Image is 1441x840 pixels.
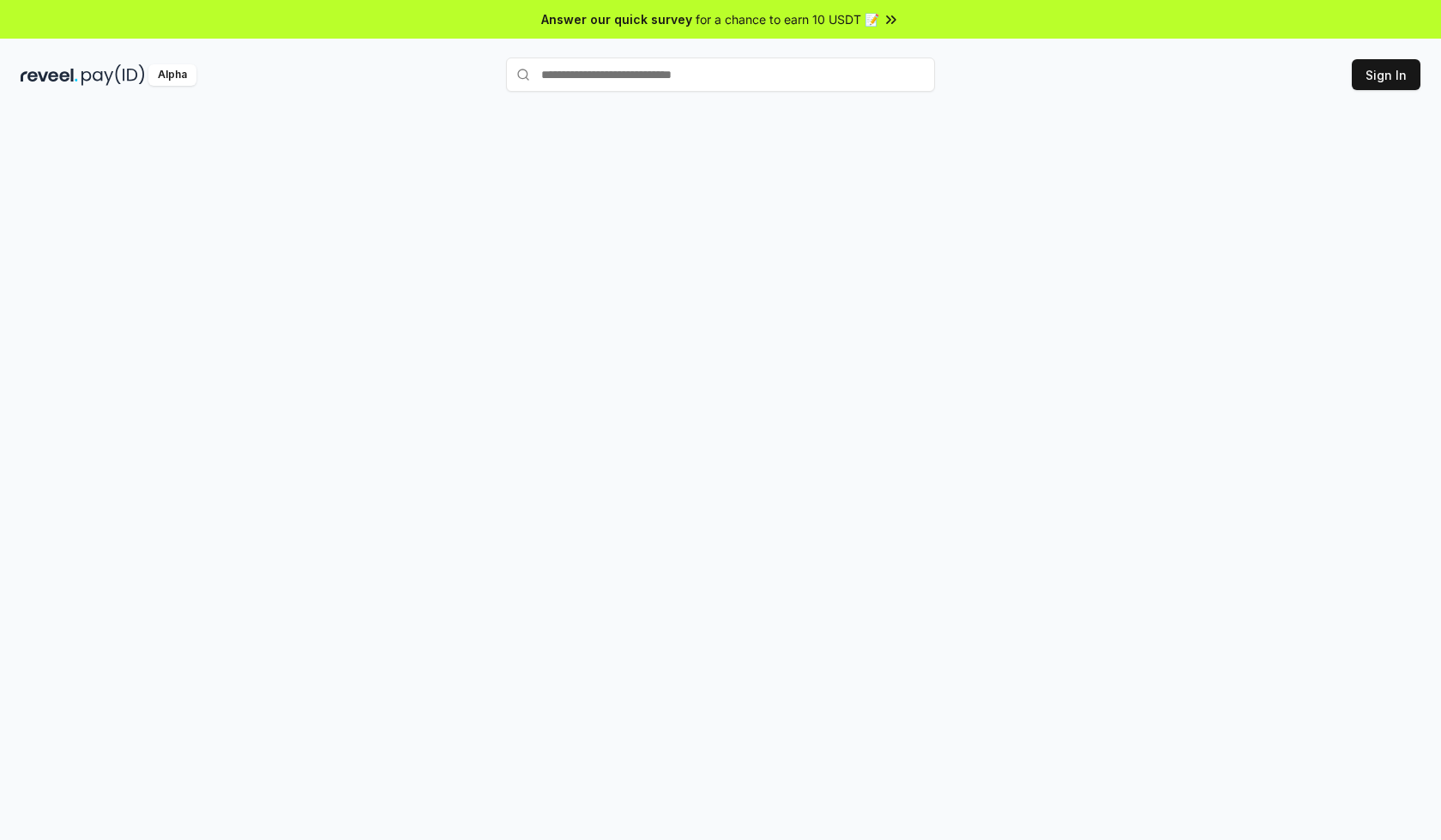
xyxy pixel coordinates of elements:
[1352,59,1420,90] button: Sign In
[21,64,78,86] img: reveel_dark
[541,10,692,28] span: Answer our quick survey
[148,64,196,86] div: Alpha
[81,64,145,86] img: pay_id
[696,10,879,28] span: for a chance to earn 10 USDT 📝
